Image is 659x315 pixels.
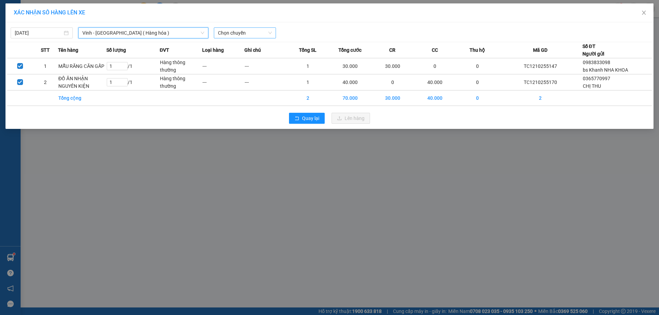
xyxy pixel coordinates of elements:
td: MẪU RĂNG CĂN GẤP [58,58,106,74]
span: close [641,10,647,15]
button: uploadLên hàng [332,113,370,124]
span: 0983833098 [583,60,610,65]
td: ĐỒ ĂN NHẬN NGUYÊN KIỆN [58,74,106,90]
input: 12/10/2025 [15,29,62,37]
td: 30.000 [371,90,414,106]
span: rollback [294,116,299,121]
span: Mã GD [533,46,547,54]
td: 0 [456,90,498,106]
td: 0 [456,74,498,90]
span: Tổng SL [299,46,316,54]
td: 0 [456,58,498,74]
td: 40.000 [414,74,456,90]
td: 30.000 [329,58,371,74]
strong: TĐ đặt vé: 1900 545 555 [32,22,80,27]
td: 2 [287,90,329,106]
span: down [200,31,205,35]
span: CR [389,46,395,54]
td: 40.000 [329,74,371,90]
span: VP nhận: [60,39,113,53]
span: Chọn chuyến [218,28,272,38]
span: Ghi chú [244,46,261,54]
span: ĐVT [160,46,169,54]
td: / 1 [106,58,160,74]
span: bs Khanh NHA KHOA [583,67,628,73]
strong: : [DOMAIN_NAME] [25,29,85,35]
strong: TĐ chuyển phát: [25,17,59,22]
div: Số ĐT Người gửi [582,43,604,58]
td: 2 [498,90,582,106]
td: TC1210255147 [498,58,582,74]
td: --- [202,58,244,74]
td: Hàng thông thường [160,58,202,74]
span: Thu hộ [470,46,485,54]
td: --- [244,58,287,74]
span: CC [432,46,438,54]
span: VP [PERSON_NAME] [60,39,113,53]
td: 0 [371,74,414,90]
span: Loại hàng [202,46,224,54]
span: 0365770997 [583,76,610,81]
td: --- [202,74,244,90]
td: Tổng cộng [58,90,106,106]
strong: 1900 57 57 57 - [31,17,85,27]
span: XÁC NHẬN SỐ HÀNG LÊN XE [14,9,85,16]
span: Tổng cước [338,46,361,54]
td: 70.000 [329,90,371,106]
td: 1 [33,58,58,74]
span: Website [25,30,41,35]
span: VP gửi: [3,39,56,53]
td: 1 [287,58,329,74]
span: Quay lại [302,114,319,122]
td: 1 [287,74,329,90]
span: Số lượng [106,46,126,54]
span: Vinh - Hà Nội ( Hàng hóa ) [82,28,204,38]
span: VP [PERSON_NAME] [3,39,56,53]
span: STT [41,46,50,54]
td: / 1 [106,74,160,90]
td: --- [244,74,287,90]
td: 2 [33,74,58,90]
strong: PHIẾU GỬI HÀNG [27,8,83,15]
button: rollbackQuay lại [289,113,325,124]
td: 40.000 [414,90,456,106]
td: 0 [414,58,456,74]
button: Close [634,3,654,23]
td: TC1210255170 [498,74,582,90]
span: CHỊ THU [583,83,601,89]
td: Hàng thông thường [160,74,202,90]
td: 30.000 [371,58,414,74]
span: Tên hàng [58,46,78,54]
